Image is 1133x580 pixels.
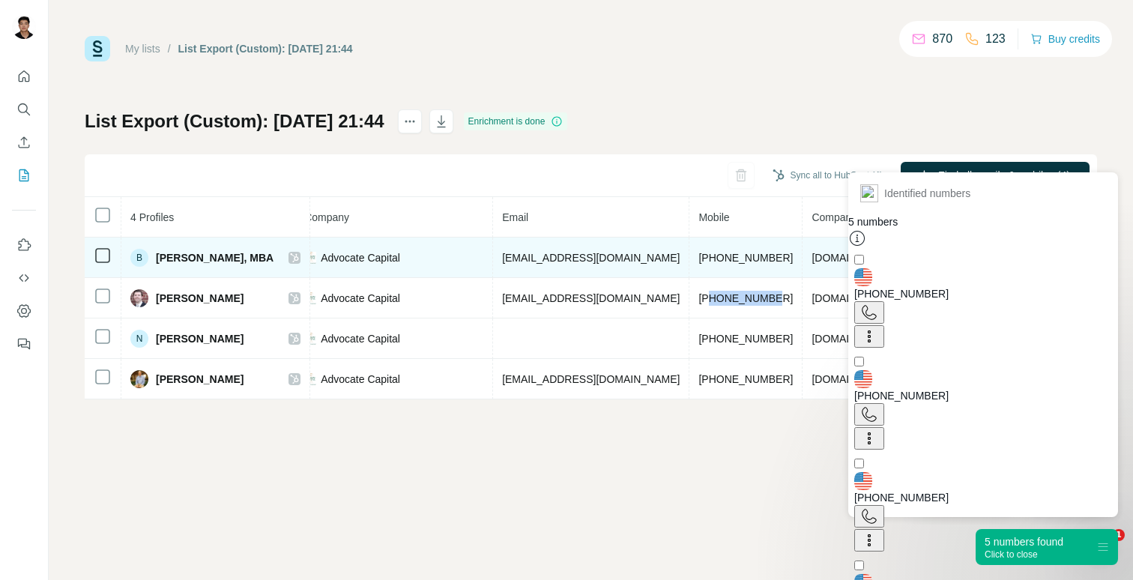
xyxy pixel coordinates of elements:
[1030,28,1100,49] button: Buy credits
[698,211,729,223] span: Mobile
[85,109,384,133] h1: List Export (Custom): [DATE] 21:44
[156,291,244,306] span: [PERSON_NAME]
[812,252,895,264] span: [DOMAIN_NAME]
[12,129,36,156] button: Enrich CSV
[321,372,400,387] span: Advocate Capital
[901,162,1090,189] button: Find all emails & mobiles (4)
[321,250,400,265] span: Advocate Capital
[304,252,316,264] img: company-logo
[502,292,680,304] span: [EMAIL_ADDRESS][DOMAIN_NAME]
[321,331,400,346] span: Advocate Capital
[304,211,349,223] span: Company
[698,373,793,385] span: [PHONE_NUMBER]
[12,297,36,324] button: Dashboard
[321,291,400,306] span: Advocate Capital
[1113,529,1125,541] span: 1
[12,63,36,90] button: Quick start
[178,41,353,56] div: List Export (Custom): [DATE] 21:44
[304,333,316,345] img: company-logo
[502,252,680,264] span: [EMAIL_ADDRESS][DOMAIN_NAME]
[762,164,893,187] button: Sync all to HubSpot (4)
[130,330,148,348] div: N
[812,211,895,223] span: Company website
[156,372,244,387] span: [PERSON_NAME]
[12,15,36,39] img: Avatar
[502,373,680,385] span: [EMAIL_ADDRESS][DOMAIN_NAME]
[502,211,528,223] span: Email
[12,162,36,189] button: My lists
[130,211,174,223] span: 4 Profiles
[125,43,160,55] a: My lists
[698,333,793,345] span: [PHONE_NUMBER]
[130,249,148,267] div: B
[833,375,1133,525] iframe: Intercom notifications message
[398,109,422,133] button: actions
[812,333,895,345] span: [DOMAIN_NAME]
[304,373,316,385] img: company-logo
[812,292,895,304] span: [DOMAIN_NAME]
[698,252,793,264] span: [PHONE_NUMBER]
[12,96,36,123] button: Search
[168,41,171,56] li: /
[130,289,148,307] img: Avatar
[85,36,110,61] img: Surfe Logo
[938,168,1070,183] span: Find all emails & mobiles (4)
[698,292,793,304] span: [PHONE_NUMBER]
[12,330,36,357] button: Feedback
[156,250,274,265] span: [PERSON_NAME], MBA
[932,30,952,48] p: 870
[12,232,36,259] button: Use Surfe on LinkedIn
[464,112,568,130] div: Enrichment is done
[304,292,316,304] img: company-logo
[812,373,895,385] span: [DOMAIN_NAME]
[12,265,36,291] button: Use Surfe API
[130,370,148,388] img: Avatar
[156,331,244,346] span: [PERSON_NAME]
[985,30,1006,48] p: 123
